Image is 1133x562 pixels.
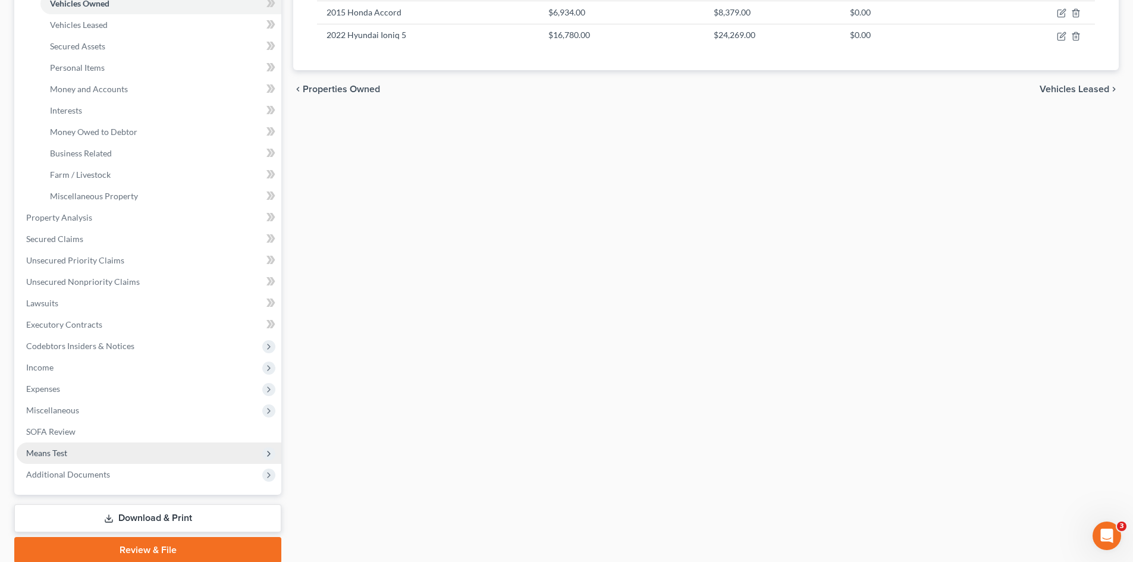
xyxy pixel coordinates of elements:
[17,314,281,335] a: Executory Contracts
[317,1,538,24] td: 2015 Honda Accord
[26,362,54,372] span: Income
[26,255,124,265] span: Unsecured Priority Claims
[50,84,128,94] span: Money and Accounts
[50,169,111,180] span: Farm / Livestock
[26,277,140,287] span: Unsecured Nonpriority Claims
[303,84,380,94] span: Properties Owned
[26,234,83,244] span: Secured Claims
[40,121,281,143] a: Money Owed to Debtor
[40,57,281,79] a: Personal Items
[26,405,79,415] span: Miscellaneous
[1040,84,1109,94] span: Vehicles Leased
[539,1,704,24] td: $6,934.00
[17,421,281,442] a: SOFA Review
[17,207,281,228] a: Property Analysis
[26,341,134,351] span: Codebtors Insiders & Notices
[293,84,380,94] button: chevron_left Properties Owned
[840,24,988,46] td: $0.00
[840,1,988,24] td: $0.00
[50,62,105,73] span: Personal Items
[50,191,138,201] span: Miscellaneous Property
[317,24,538,46] td: 2022 Hyundai Ioniq 5
[50,20,108,30] span: Vehicles Leased
[1040,84,1119,94] button: Vehicles Leased chevron_right
[40,100,281,121] a: Interests
[17,228,281,250] a: Secured Claims
[40,14,281,36] a: Vehicles Leased
[1109,84,1119,94] i: chevron_right
[40,36,281,57] a: Secured Assets
[50,41,105,51] span: Secured Assets
[704,1,840,24] td: $8,379.00
[40,143,281,164] a: Business Related
[26,298,58,308] span: Lawsuits
[26,384,60,394] span: Expenses
[14,504,281,532] a: Download & Print
[1093,522,1121,550] iframe: Intercom live chat
[26,426,76,437] span: SOFA Review
[40,79,281,100] a: Money and Accounts
[1117,522,1126,531] span: 3
[50,127,137,137] span: Money Owed to Debtor
[40,164,281,186] a: Farm / Livestock
[40,186,281,207] a: Miscellaneous Property
[26,448,67,458] span: Means Test
[26,212,92,222] span: Property Analysis
[704,24,840,46] td: $24,269.00
[26,469,110,479] span: Additional Documents
[293,84,303,94] i: chevron_left
[50,148,112,158] span: Business Related
[539,24,704,46] td: $16,780.00
[17,293,281,314] a: Lawsuits
[26,319,102,329] span: Executory Contracts
[17,250,281,271] a: Unsecured Priority Claims
[50,105,82,115] span: Interests
[17,271,281,293] a: Unsecured Nonpriority Claims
